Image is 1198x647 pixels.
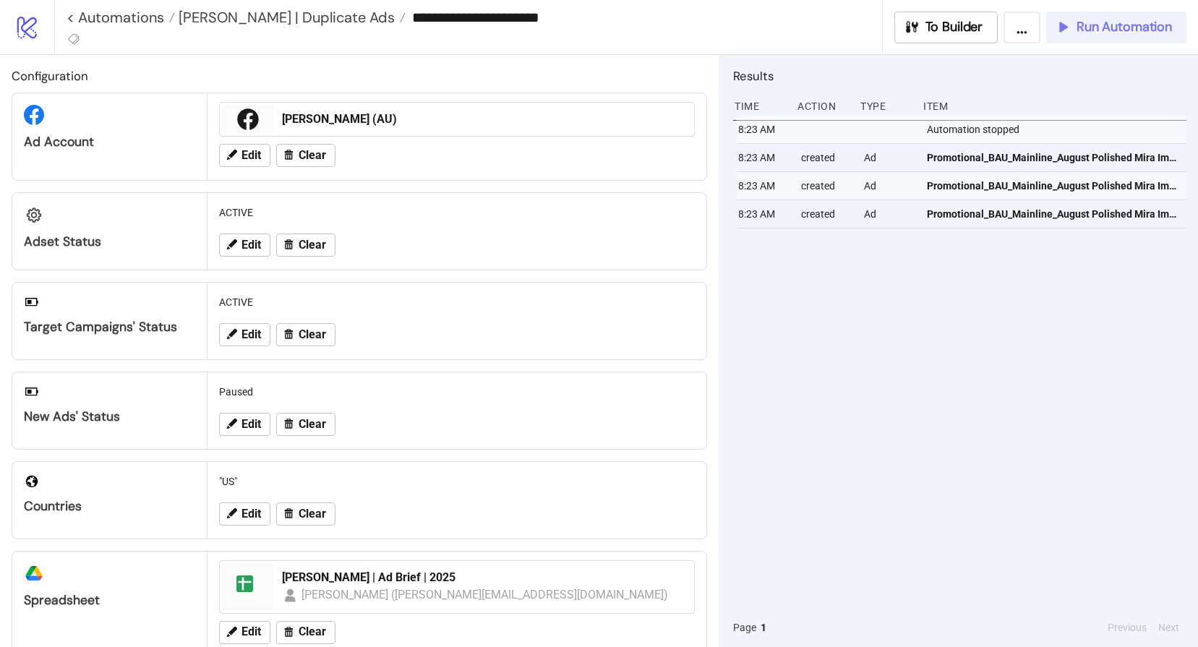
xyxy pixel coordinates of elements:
span: Clear [299,149,326,162]
button: Edit [219,413,270,436]
div: Paused [213,378,701,406]
span: Promotional_BAU_Mainline_August Polished Mira Image_Polished_Image_20250806_US [927,178,1180,194]
div: ACTIVE [213,288,701,316]
a: Promotional_BAU_Mainline_August Polished Mira Image_Polished_Image_20250806_US [927,144,1180,171]
button: Edit [219,144,270,167]
span: Edit [241,418,261,431]
button: Run Automation [1046,12,1186,43]
button: Clear [276,413,335,436]
span: Page [733,620,756,635]
button: ... [1004,12,1040,43]
span: Clear [299,625,326,638]
div: "US" [213,468,701,495]
span: Run Automation [1077,19,1172,35]
button: To Builder [894,12,998,43]
div: 8:23 AM [737,200,790,228]
button: Previous [1103,620,1151,635]
div: Spreadsheet [24,592,195,609]
span: Clear [299,418,326,431]
div: [PERSON_NAME] | Ad Brief | 2025 [282,570,685,586]
div: Ad Account [24,134,195,150]
h2: Results [733,67,1186,85]
button: Edit [219,323,270,346]
div: [PERSON_NAME] (AU) [282,111,685,127]
button: Edit [219,502,270,526]
div: ACTIVE [213,199,701,226]
button: Clear [276,621,335,644]
a: Promotional_BAU_Mainline_August Polished Mira Image_Polished_Image_20250806_US [927,200,1180,228]
button: Clear [276,502,335,526]
div: Ad [863,144,915,171]
span: Clear [299,507,326,520]
span: Edit [241,328,261,341]
span: Edit [241,625,261,638]
span: Promotional_BAU_Mainline_August Polished Mira Image_Polished_Image_20250806_US [927,150,1180,166]
a: Promotional_BAU_Mainline_August Polished Mira Image_Polished_Image_20250806_US [927,172,1180,200]
button: Next [1154,620,1184,635]
span: Clear [299,239,326,252]
button: Clear [276,323,335,346]
button: Edit [219,621,270,644]
span: Clear [299,328,326,341]
button: 1 [756,620,771,635]
a: < Automations [67,10,175,25]
span: [PERSON_NAME] | Duplicate Ads [175,8,395,27]
div: Automation stopped [925,116,1190,143]
div: 8:23 AM [737,144,790,171]
div: Target Campaigns' Status [24,319,195,335]
div: Action [796,93,849,120]
div: 8:23 AM [737,116,790,143]
div: created [800,144,852,171]
button: Edit [219,233,270,257]
div: Ad [863,200,915,228]
h2: Configuration [12,67,707,85]
div: Ad [863,172,915,200]
div: Countries [24,498,195,515]
span: Promotional_BAU_Mainline_August Polished Mira Image_Polished_Image_20250806_US [927,206,1180,222]
div: 8:23 AM [737,172,790,200]
span: To Builder [925,19,983,35]
div: Item [922,93,1186,120]
div: New Ads' Status [24,408,195,425]
button: Clear [276,144,335,167]
div: created [800,172,852,200]
a: [PERSON_NAME] | Duplicate Ads [175,10,406,25]
div: [PERSON_NAME] ([PERSON_NAME][EMAIL_ADDRESS][DOMAIN_NAME]) [301,586,669,604]
span: Edit [241,149,261,162]
div: Type [859,93,912,120]
div: created [800,200,852,228]
div: Adset Status [24,233,195,250]
span: Edit [241,507,261,520]
button: Clear [276,233,335,257]
span: Edit [241,239,261,252]
div: Time [733,93,786,120]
